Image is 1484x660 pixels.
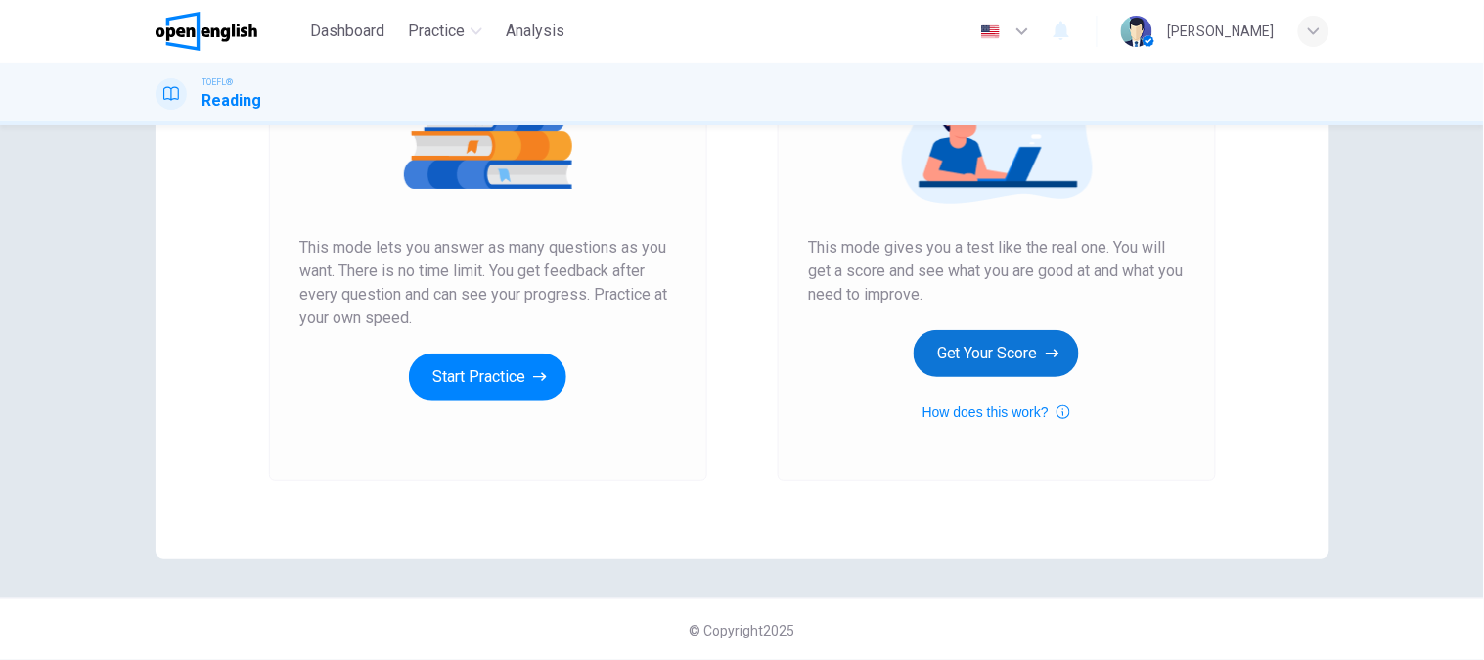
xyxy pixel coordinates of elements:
button: Analysis [498,14,572,49]
h1: Reading [202,89,262,113]
button: How does this work? [922,401,1070,424]
img: OpenEnglish logo [156,12,258,51]
img: en [978,24,1003,39]
span: Dashboard [310,20,384,43]
span: This mode lets you answer as many questions as you want. There is no time limit. You get feedback... [300,236,676,330]
button: Get Your Score [914,330,1079,377]
img: Profile picture [1121,16,1152,47]
span: Practice [408,20,465,43]
div: [PERSON_NAME] [1168,20,1275,43]
button: Start Practice [409,354,566,401]
span: TOEFL® [202,75,234,89]
button: Dashboard [302,14,392,49]
span: © Copyright 2025 [690,623,795,638]
span: Analysis [506,20,564,43]
a: OpenEnglish logo [156,12,303,51]
button: Practice [400,14,490,49]
span: This mode gives you a test like the real one. You will get a score and see what you are good at a... [809,236,1185,306]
